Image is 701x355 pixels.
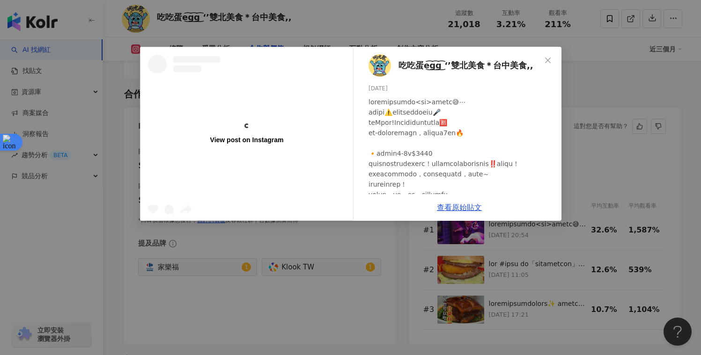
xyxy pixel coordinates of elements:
div: View post on Instagram [210,136,283,144]
span: close [544,57,552,64]
a: View post on Instagram [140,47,353,220]
a: KOL Avatar吃吃蛋e͜͡g͜͡g͜͡ ‘’雙北美食＊台中美食,, [369,54,541,77]
button: Close [539,51,557,70]
img: KOL Avatar [369,54,391,77]
a: 查看原始貼文 [437,203,482,212]
span: 吃吃蛋e͜͡g͜͡g͜͡ ‘’雙北美食＊台中美食,, [398,59,533,72]
div: [DATE] [369,84,554,93]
